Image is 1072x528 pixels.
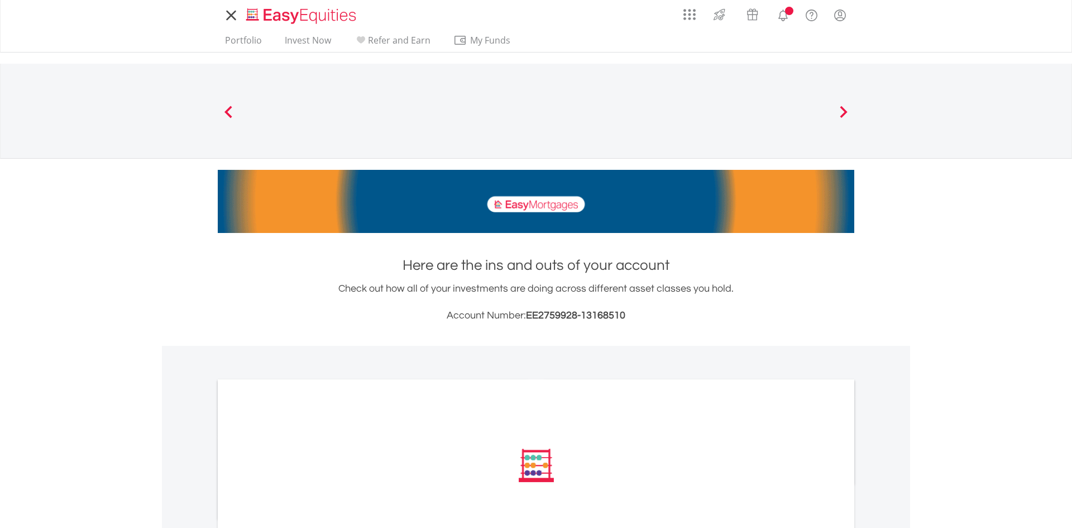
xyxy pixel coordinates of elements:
[826,3,854,27] a: My Profile
[797,3,826,25] a: FAQ's and Support
[350,35,435,52] a: Refer and Earn
[218,281,854,324] div: Check out how all of your investments are doing across different asset classes you hold.
[683,8,696,21] img: grid-menu-icon.svg
[676,3,703,21] a: AppsGrid
[743,6,762,23] img: vouchers-v2.svg
[280,35,336,52] a: Invest Now
[218,170,854,233] img: EasyMortage Promotion Banner
[221,35,266,52] a: Portfolio
[526,310,625,321] span: EE2759928-13168510
[368,34,430,46] span: Refer and Earn
[769,3,797,25] a: Notifications
[244,7,361,25] img: EasyEquities_Logo.png
[453,33,527,47] span: My Funds
[710,6,729,23] img: thrive-v2.svg
[736,3,769,23] a: Vouchers
[218,308,854,324] h3: Account Number:
[242,3,361,25] a: Home page
[218,255,854,275] h1: Here are the ins and outs of your account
